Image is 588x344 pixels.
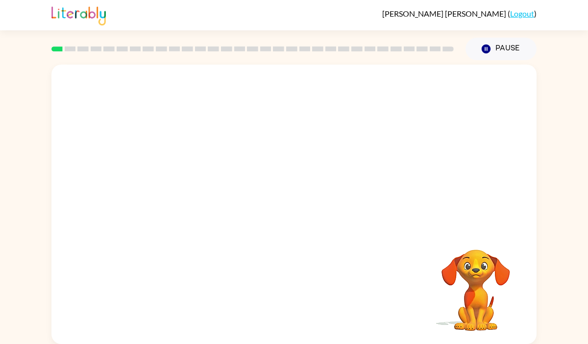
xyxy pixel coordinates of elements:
img: Literably [51,4,106,25]
span: [PERSON_NAME] [PERSON_NAME] [382,9,508,18]
div: ( ) [382,9,537,18]
video: Your browser must support playing .mp4 files to use Literably. Please try using another browser. [427,234,525,332]
a: Logout [510,9,534,18]
button: Pause [465,38,537,60]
